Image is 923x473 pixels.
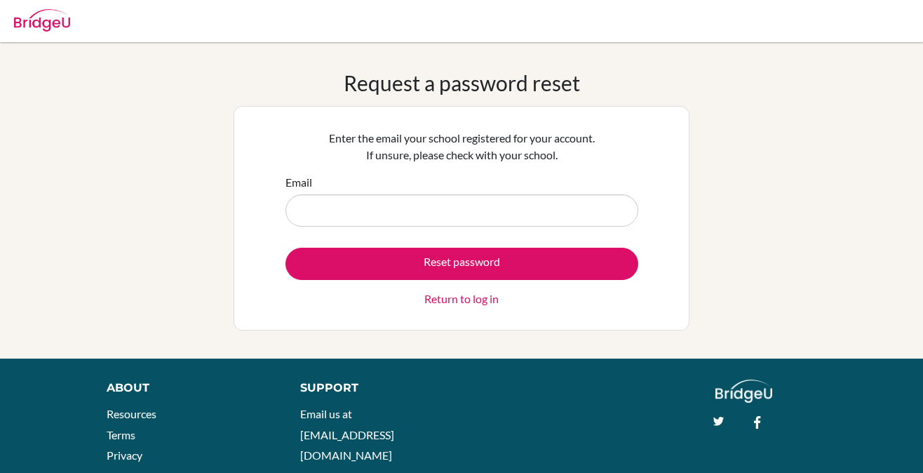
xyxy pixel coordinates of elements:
[285,174,312,191] label: Email
[715,380,772,403] img: logo_white@2x-f4f0deed5e89b7ecb1c2cc34c3e3d731f90f0f143d5ea2071677605dd97b5244.png
[424,291,499,307] a: Return to log in
[107,407,156,420] a: Resources
[300,380,448,397] div: Support
[344,70,580,95] h1: Request a password reset
[300,407,394,462] a: Email us at [EMAIL_ADDRESS][DOMAIN_NAME]
[107,448,142,462] a: Privacy
[107,428,135,441] a: Terms
[285,248,638,280] button: Reset password
[14,9,70,32] img: Bridge-U
[285,130,638,164] p: Enter the email your school registered for your account. If unsure, please check with your school.
[107,380,268,397] div: About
